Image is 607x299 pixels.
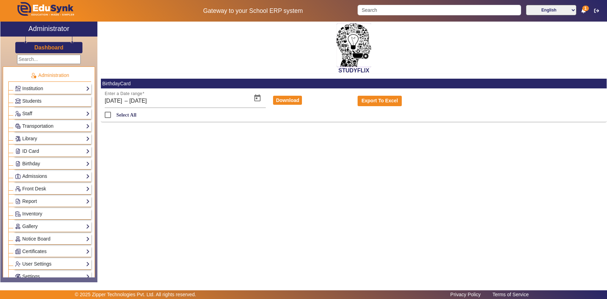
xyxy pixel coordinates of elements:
[129,97,200,105] input: EndDate
[358,96,402,106] button: Export To Excel
[101,79,607,88] mat-card-header: BirthdayCard
[358,5,521,15] input: Search
[249,90,266,107] button: Open calendar
[15,99,21,104] img: Students.png
[105,97,123,105] input: StartDate
[336,23,371,67] img: 2da83ddf-6089-4dce-a9e2-416746467bdd
[15,97,90,105] a: Students
[75,291,196,298] p: © 2025 Zipper Technologies Pvt. Ltd. All rights reserved.
[0,22,97,37] a: Administrator
[29,24,70,33] h2: Administrator
[155,7,350,15] h5: Gateway to your School ERP system
[273,96,302,105] button: Download
[15,211,21,217] img: Inventory.png
[22,211,42,217] span: Inventory
[447,290,484,299] a: Privacy Policy
[101,67,607,74] h2: STUDYFLIX
[582,6,589,11] span: 1
[30,72,37,79] img: Administration.png
[8,72,91,79] p: Administration
[115,112,136,118] label: Select All
[17,55,81,64] input: Search...
[105,92,142,96] mat-label: Enter a Date range
[489,290,532,299] a: Terms of Service
[15,210,90,218] a: Inventory
[22,98,41,104] span: Students
[125,97,128,105] span: –
[34,44,64,51] a: Dashboard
